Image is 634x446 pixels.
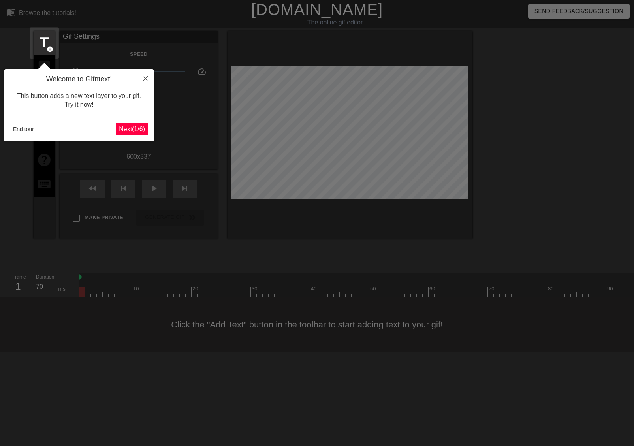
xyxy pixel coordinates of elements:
div: This button adds a new text layer to your gif. Try it now! [10,84,148,117]
button: End tour [10,123,37,135]
button: Next [116,123,148,135]
span: Next ( 1 / 6 ) [119,126,145,132]
button: Close [137,69,154,87]
h4: Welcome to Gifntext! [10,75,148,84]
